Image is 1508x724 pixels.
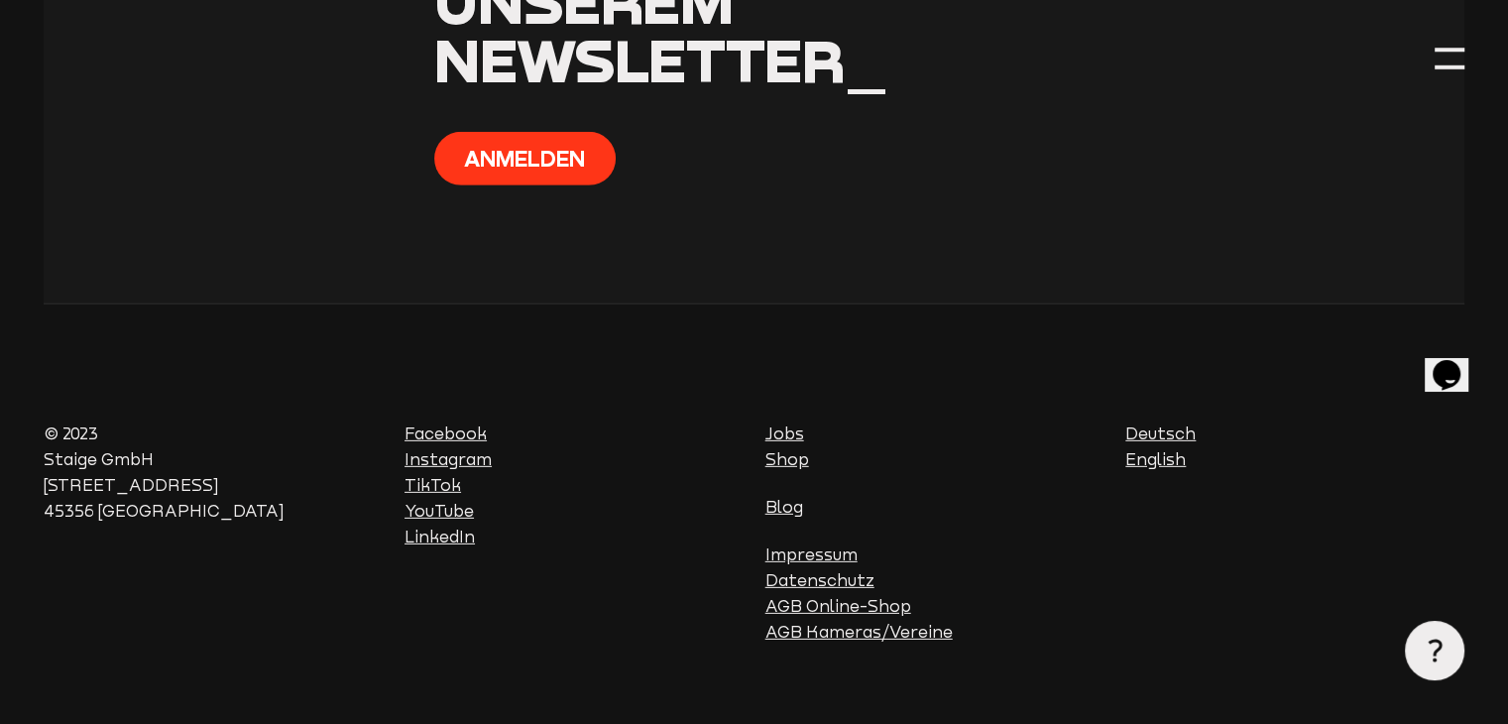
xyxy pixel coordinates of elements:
a: Blog [765,498,803,517]
button: Anmelden [434,132,616,185]
a: Deutsch [1125,424,1196,443]
a: AGB Online-Shop [765,597,911,616]
a: Datenschutz [765,571,874,590]
p: © 2023 Staige GmbH [STREET_ADDRESS] 45356 [GEOGRAPHIC_DATA] [44,422,382,525]
a: Facebook [405,424,487,443]
a: Impressum [765,545,858,564]
a: TikTok [405,476,461,495]
a: YouTube [405,502,474,521]
a: AGB Kameras/Vereine [765,623,953,642]
a: Jobs [765,424,804,443]
a: Shop [765,450,809,469]
a: LinkedIn [405,528,475,546]
a: Instagram [405,450,492,469]
a: English [1125,450,1186,469]
iframe: chat widget [1425,332,1488,392]
span: Newsletter_ [434,23,888,95]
